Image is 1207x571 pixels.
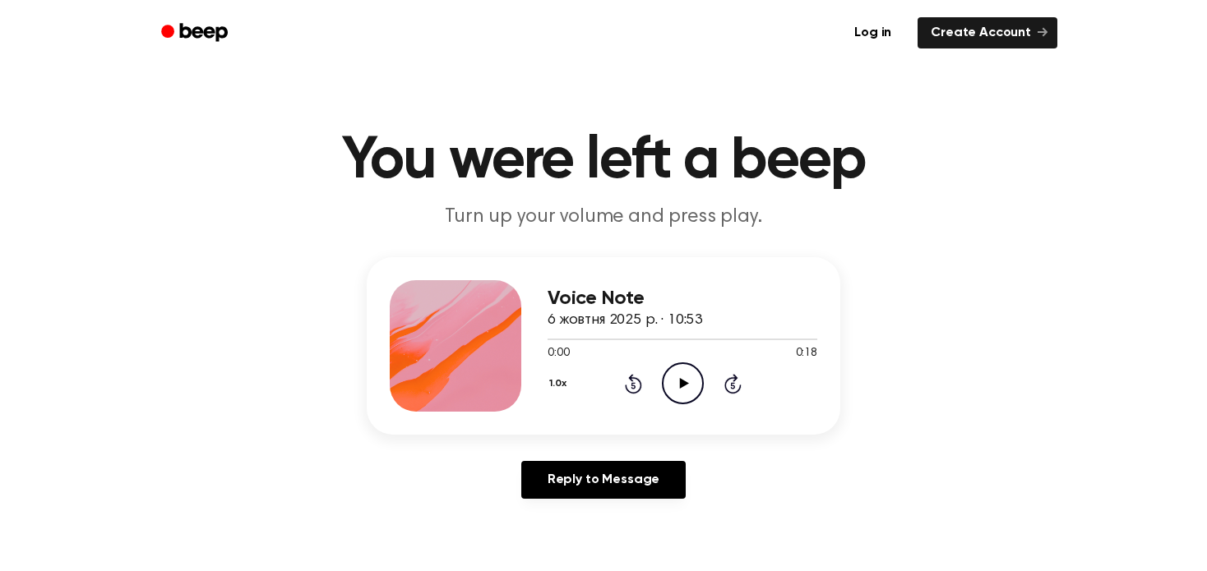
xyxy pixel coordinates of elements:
[183,131,1024,191] h1: You were left a beep
[150,17,243,49] a: Beep
[288,204,919,231] p: Turn up your volume and press play.
[548,370,572,398] button: 1.0x
[796,345,817,362] span: 0:18
[838,14,908,52] a: Log in
[548,345,569,362] span: 0:00
[521,461,686,499] a: Reply to Message
[918,17,1057,48] a: Create Account
[548,313,702,328] span: 6 жовтня 2025 р. · 10:53
[548,288,817,310] h3: Voice Note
